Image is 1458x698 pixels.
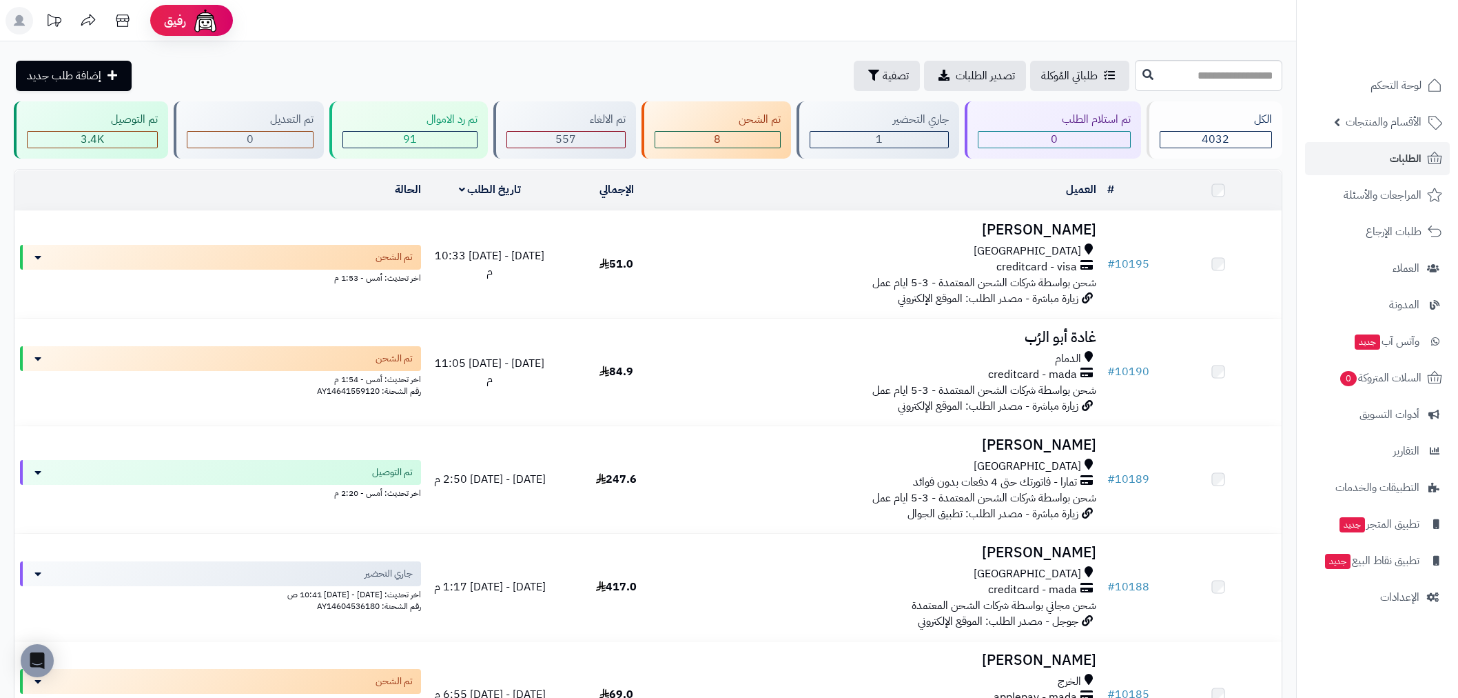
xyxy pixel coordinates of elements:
a: #10188 [1107,579,1149,595]
a: طلبات الإرجاع [1305,215,1450,248]
span: 557 [555,131,576,148]
span: 91 [403,131,417,148]
a: المراجعات والأسئلة [1305,179,1450,212]
span: creditcard - mada [988,367,1077,383]
div: تم التعديل [187,112,314,128]
span: وآتس آب [1353,332,1419,351]
a: التطبيقات والخدمات [1305,471,1450,504]
div: اخر تحديث: أمس - 2:20 م [20,485,421,499]
a: تاريخ الطلب [459,181,522,198]
div: 8 [655,132,780,148]
span: [GEOGRAPHIC_DATA] [974,243,1081,259]
div: تم رد الاموال [342,112,478,128]
a: أدوات التسويق [1305,398,1450,431]
div: تم الالغاء [506,112,626,128]
span: شحن بواسطة شركات الشحن المعتمدة - 3-5 ايام عمل [872,275,1096,291]
a: التقارير [1305,435,1450,468]
h3: غادة أبو الرُب [686,330,1096,346]
span: الدمام [1055,351,1081,367]
div: 557 [507,132,626,148]
div: الكل [1160,112,1273,128]
span: الخرج [1058,674,1081,690]
div: 0 [978,132,1130,148]
a: الكل4032 [1144,101,1286,159]
span: creditcard - mada [988,582,1077,598]
div: تم التوصيل [27,112,158,128]
a: #10189 [1107,471,1149,488]
span: [DATE] - [DATE] 11:05 م [435,355,544,388]
span: تم الشحن [376,352,413,366]
a: الإعدادات [1305,581,1450,614]
span: رقم الشحنة: AY14641559120 [317,385,421,397]
span: المدونة [1389,295,1419,315]
span: تم الشحن [376,675,413,688]
span: رفيق [164,12,186,29]
span: 247.6 [596,471,637,488]
span: شحن مجاني بواسطة شركات الشحن المعتمدة [912,597,1096,614]
a: تم الشحن 8 [639,101,794,159]
a: تطبيق المتجرجديد [1305,508,1450,541]
a: #10195 [1107,256,1149,272]
a: # [1107,181,1114,198]
span: التقارير [1393,441,1419,461]
span: تصفية [883,68,909,84]
a: السلات المتروكة0 [1305,361,1450,395]
a: تصدير الطلبات [924,61,1026,91]
span: إضافة طلب جديد [27,68,101,84]
span: جوجل - مصدر الطلب: الموقع الإلكتروني [918,613,1078,630]
span: السلات المتروكة [1339,368,1421,388]
span: الطلبات [1390,149,1421,168]
div: 91 [343,132,477,148]
a: إضافة طلب جديد [16,61,132,91]
span: 0 [247,131,254,148]
span: [DATE] - [DATE] 1:17 م [434,579,546,595]
span: التطبيقات والخدمات [1335,478,1419,497]
div: تم استلام الطلب [978,112,1131,128]
span: زيارة مباشرة - مصدر الطلب: الموقع الإلكتروني [898,290,1078,307]
div: 3375 [28,132,157,148]
div: 0 [187,132,314,148]
span: [GEOGRAPHIC_DATA] [974,566,1081,582]
span: تم الشحن [376,250,413,264]
span: الأقسام والمنتجات [1346,112,1421,132]
span: زيارة مباشرة - مصدر الطلب: تطبيق الجوال [907,506,1078,522]
span: [DATE] - [DATE] 10:33 م [435,248,544,280]
span: [GEOGRAPHIC_DATA] [974,459,1081,475]
a: تم رد الاموال 91 [327,101,491,159]
span: شحن بواسطة شركات الشحن المعتمدة - 3-5 ايام عمل [872,382,1096,399]
span: تمارا - فاتورتك حتى 4 دفعات بدون فوائد [913,475,1077,490]
a: لوحة التحكم [1305,69,1450,102]
span: 1 [876,131,883,148]
a: طلباتي المُوكلة [1030,61,1129,91]
div: جاري التحضير [810,112,949,128]
a: الطلبات [1305,142,1450,175]
span: 0 [1051,131,1058,148]
a: جاري التحضير 1 [794,101,963,159]
a: الإجمالي [599,181,634,198]
span: 0 [1340,371,1357,386]
span: أدوات التسويق [1359,405,1419,424]
span: المراجعات والأسئلة [1344,186,1421,205]
h3: [PERSON_NAME] [686,652,1096,668]
div: اخر تحديث: [DATE] - [DATE] 10:41 ص [20,586,421,601]
span: طلبات الإرجاع [1366,222,1421,241]
a: تم استلام الطلب 0 [962,101,1144,159]
a: العميل [1066,181,1096,198]
div: اخر تحديث: أمس - 1:54 م [20,371,421,386]
span: 84.9 [599,363,633,380]
a: #10190 [1107,363,1149,380]
span: زيارة مباشرة - مصدر الطلب: الموقع الإلكتروني [898,398,1078,415]
span: 3.4K [81,131,104,148]
span: لوحة التحكم [1370,76,1421,95]
span: جديد [1325,554,1351,569]
div: Open Intercom Messenger [21,644,54,677]
div: 1 [810,132,949,148]
span: تطبيق المتجر [1338,515,1419,534]
a: تم الالغاء 557 [491,101,639,159]
img: ai-face.png [192,7,219,34]
span: # [1107,256,1115,272]
a: تم التعديل 0 [171,101,327,159]
span: creditcard - visa [996,259,1077,275]
h3: [PERSON_NAME] [686,437,1096,453]
span: تطبيق نقاط البيع [1324,551,1419,570]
